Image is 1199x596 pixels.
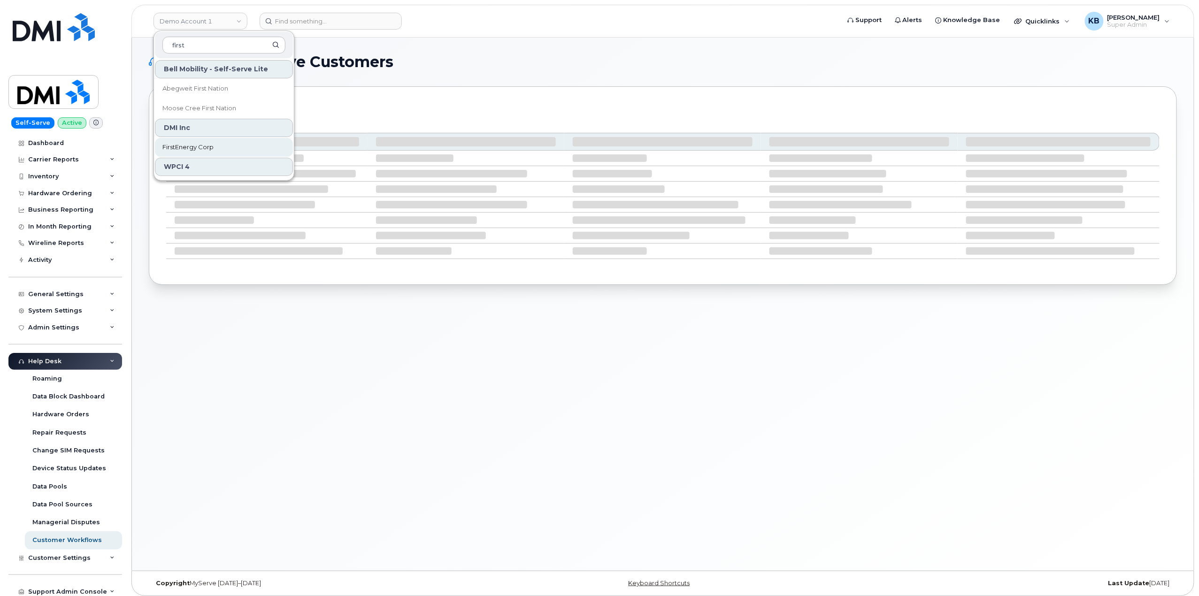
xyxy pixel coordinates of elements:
[834,580,1177,587] div: [DATE]
[149,580,492,587] div: MyServe [DATE]–[DATE]
[155,119,293,137] div: DMI Inc
[155,79,293,98] a: Abegweit First Nation
[155,138,293,157] a: FirstEnergy Corp
[629,580,690,587] a: Keyboard Shortcuts
[162,143,214,152] span: FirstEnergy Corp
[162,37,285,53] input: Search
[1108,580,1150,587] strong: Last Update
[155,158,293,176] div: WPCI 4
[155,60,293,78] div: Bell Mobility - Self-Serve Lite
[162,84,228,93] span: Abegweit First Nation
[156,580,190,587] strong: Copyright
[162,104,236,113] span: Moose Cree First Nation
[155,99,293,118] a: Moose Cree First Nation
